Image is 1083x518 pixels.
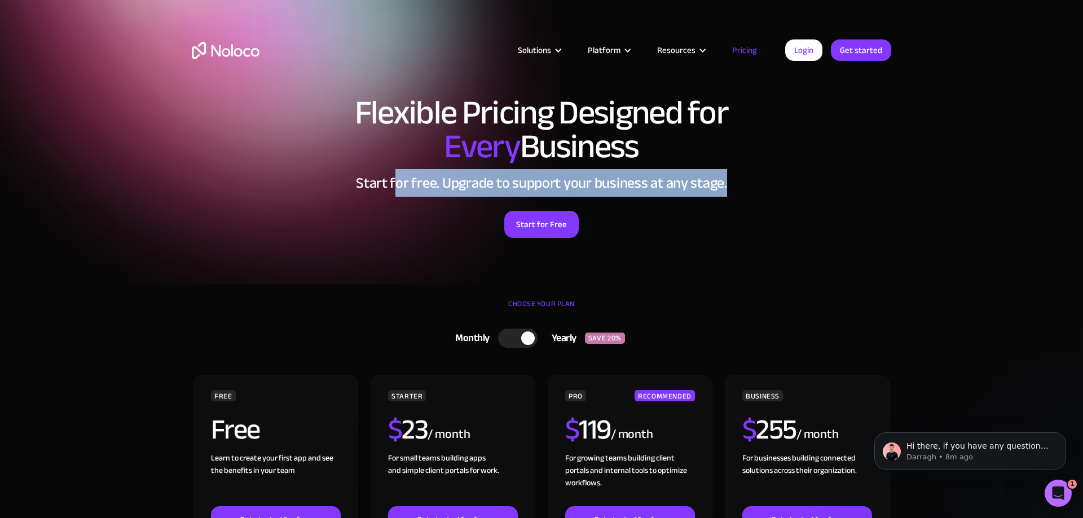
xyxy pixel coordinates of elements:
[635,390,695,401] div: RECOMMENDED
[518,43,551,57] div: Solutions
[192,96,891,163] h1: Flexible Pricing Designed for Business
[643,43,718,57] div: Resources
[718,43,771,57] a: Pricing
[388,452,518,506] div: For small teams building apps and simple client portals for work. ‍
[831,39,891,61] a: Get started
[657,43,695,57] div: Resources
[1068,480,1077,489] span: 1
[1045,480,1072,507] iframe: Intercom live chat
[211,415,260,444] h2: Free
[211,390,236,401] div: FREE
[388,415,428,444] h2: 23
[742,403,756,456] span: $
[388,403,402,456] span: $
[192,295,891,324] div: CHOOSE YOUR PLAN
[611,426,653,444] div: / month
[565,390,586,401] div: PRO
[444,115,520,178] span: Every
[574,43,643,57] div: Platform
[796,426,839,444] div: / month
[441,330,498,347] div: Monthly
[504,43,574,57] div: Solutions
[211,452,341,506] div: Learn to create your first app and see the benefits in your team ‍
[742,415,796,444] h2: 255
[388,390,426,401] div: STARTER
[565,452,695,506] div: For growing teams building client portals and internal tools to optimize workflows.
[742,390,783,401] div: BUSINESS
[565,415,611,444] h2: 119
[742,452,872,506] div: For businesses building connected solutions across their organization. ‍
[857,409,1083,488] iframe: Intercom notifications message
[538,330,585,347] div: Yearly
[565,403,579,456] span: $
[504,211,579,238] a: Start for Free
[428,426,470,444] div: / month
[192,42,259,59] a: home
[785,39,822,61] a: Login
[192,175,891,192] h2: Start for free. Upgrade to support your business at any stage.
[585,333,625,344] div: SAVE 20%
[588,43,620,57] div: Platform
